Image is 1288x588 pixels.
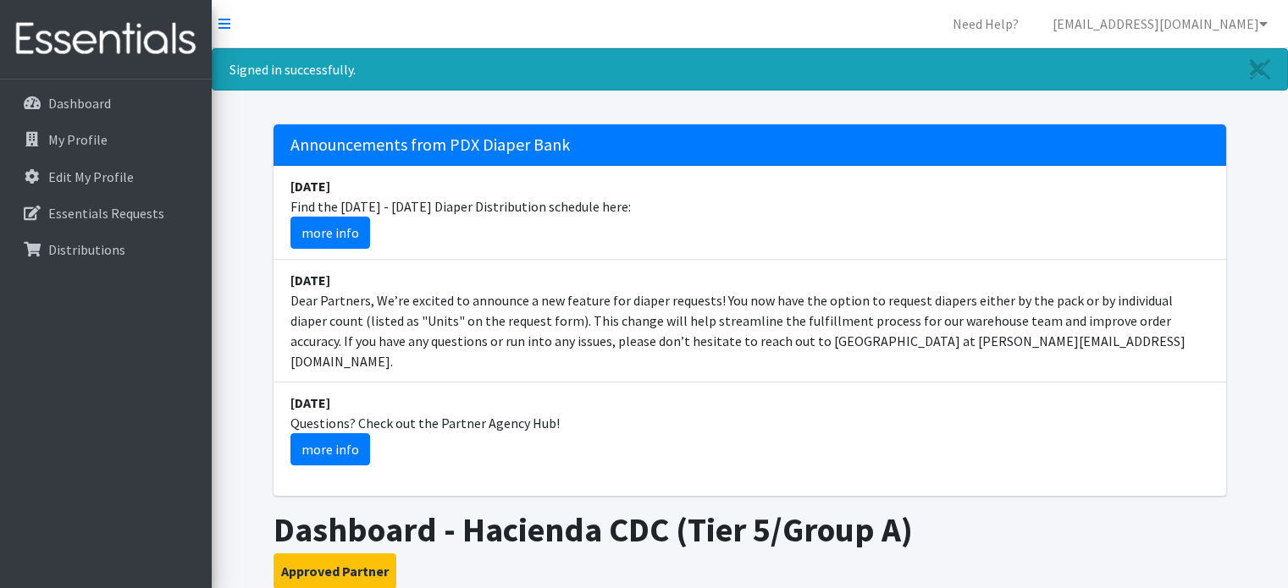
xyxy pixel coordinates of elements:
[7,160,205,194] a: Edit My Profile
[290,272,330,289] strong: [DATE]
[1039,7,1281,41] a: [EMAIL_ADDRESS][DOMAIN_NAME]
[212,48,1288,91] div: Signed in successfully.
[290,217,370,249] a: more info
[7,196,205,230] a: Essentials Requests
[290,433,370,465] a: more info
[48,168,134,185] p: Edit My Profile
[7,233,205,267] a: Distributions
[48,95,111,112] p: Dashboard
[7,123,205,157] a: My Profile
[48,241,125,258] p: Distributions
[1233,49,1287,90] a: Close
[274,509,1226,550] h1: Dashboard - Hacienda CDC (Tier 5/Group A)
[274,382,1226,475] li: Questions? Check out the Partner Agency Hub!
[7,11,205,68] img: HumanEssentials
[7,86,205,120] a: Dashboard
[939,7,1032,41] a: Need Help?
[48,205,164,222] p: Essentials Requests
[48,131,108,148] p: My Profile
[290,178,330,195] strong: [DATE]
[274,124,1226,166] h5: Announcements from PDX Diaper Bank
[274,166,1226,260] li: Find the [DATE] - [DATE] Diaper Distribution schedule here:
[274,260,1226,382] li: Dear Partners, We’re excited to announce a new feature for diaper requests! You now have the opti...
[290,394,330,411] strong: [DATE]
